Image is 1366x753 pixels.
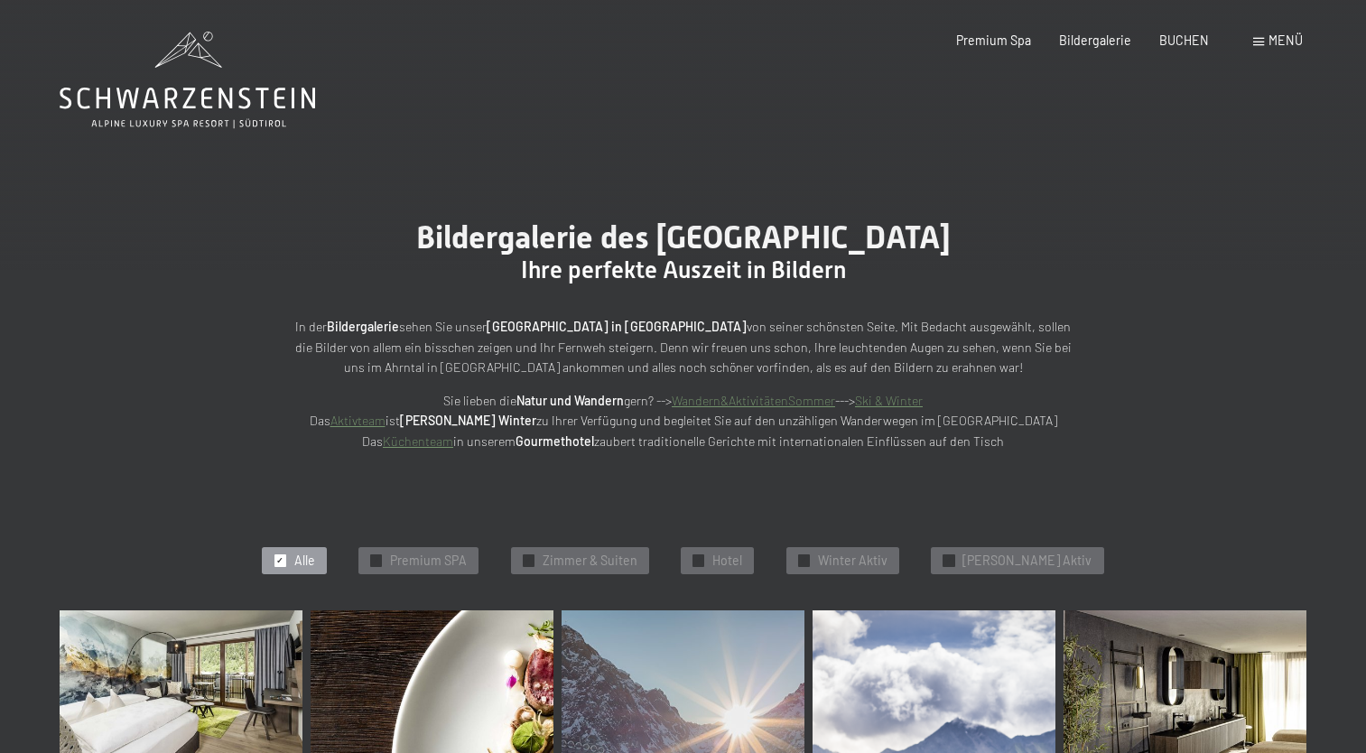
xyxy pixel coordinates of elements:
a: BUCHEN [1159,33,1209,48]
strong: [GEOGRAPHIC_DATA] in [GEOGRAPHIC_DATA] [487,319,747,334]
span: Winter Aktiv [818,552,887,570]
strong: Gourmethotel [516,433,594,449]
span: Menü [1268,33,1303,48]
a: Aktivteam [330,413,386,428]
span: Bildergalerie des [GEOGRAPHIC_DATA] [416,218,951,256]
span: ✓ [800,555,807,566]
span: Hotel [712,552,742,570]
span: [PERSON_NAME] Aktiv [962,552,1092,570]
span: Alle [294,552,315,570]
span: ✓ [276,555,283,566]
span: Ihre perfekte Auszeit in Bildern [521,256,846,284]
a: Bildergalerie [1059,33,1131,48]
span: ✓ [525,555,532,566]
strong: Bildergalerie [327,319,399,334]
span: ✓ [695,555,702,566]
a: Wandern&AktivitätenSommer [672,393,835,408]
span: Premium SPA [390,552,467,570]
strong: Natur und Wandern [516,393,624,408]
p: Sie lieben die gern? --> ---> Das ist zu Ihrer Verfügung und begleitet Sie auf den unzähligen Wan... [286,391,1081,452]
a: Premium Spa [956,33,1031,48]
span: ✓ [373,555,380,566]
p: In der sehen Sie unser von seiner schönsten Seite. Mit Bedacht ausgewählt, sollen die Bilder von ... [286,317,1081,378]
span: ✓ [945,555,952,566]
a: Ski & Winter [855,393,923,408]
a: Küchenteam [383,433,453,449]
span: Zimmer & Suiten [543,552,637,570]
strong: [PERSON_NAME] Winter [400,413,536,428]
